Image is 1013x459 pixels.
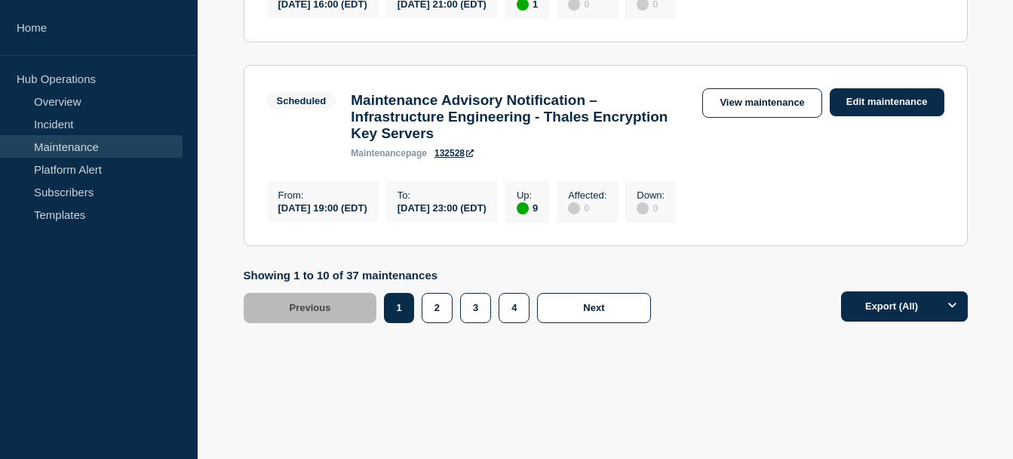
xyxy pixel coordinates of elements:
p: Showing 1 to 10 of 37 maintenances [244,269,658,282]
button: 4 [499,293,530,323]
a: 132528 [434,148,474,159]
div: 9 [517,201,538,214]
div: [DATE] 23:00 (EDT) [398,201,487,214]
button: 1 [384,293,413,323]
div: 0 [637,201,665,214]
div: 0 [568,201,606,214]
p: Down : [637,189,665,201]
div: Scheduled [277,95,327,106]
p: page [351,148,427,159]
span: Next [583,302,604,313]
button: Next [537,293,650,323]
span: Previous [290,302,331,313]
div: up [517,202,529,214]
div: disabled [637,202,649,214]
p: Up : [517,189,538,201]
button: Previous [244,293,377,323]
div: disabled [568,202,580,214]
div: [DATE] 19:00 (EDT) [278,201,367,214]
a: Edit maintenance [830,88,944,116]
p: From : [278,189,367,201]
span: maintenance [351,148,406,159]
button: Export (All) [841,291,968,322]
button: 3 [460,293,491,323]
p: Affected : [568,189,606,201]
p: To : [398,189,487,201]
button: Options [938,291,968,322]
h3: Maintenance Advisory Notification – Infrastructure Engineering - Thales Encryption Key Servers [351,92,687,142]
button: 2 [422,293,453,323]
a: View maintenance [702,88,821,118]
